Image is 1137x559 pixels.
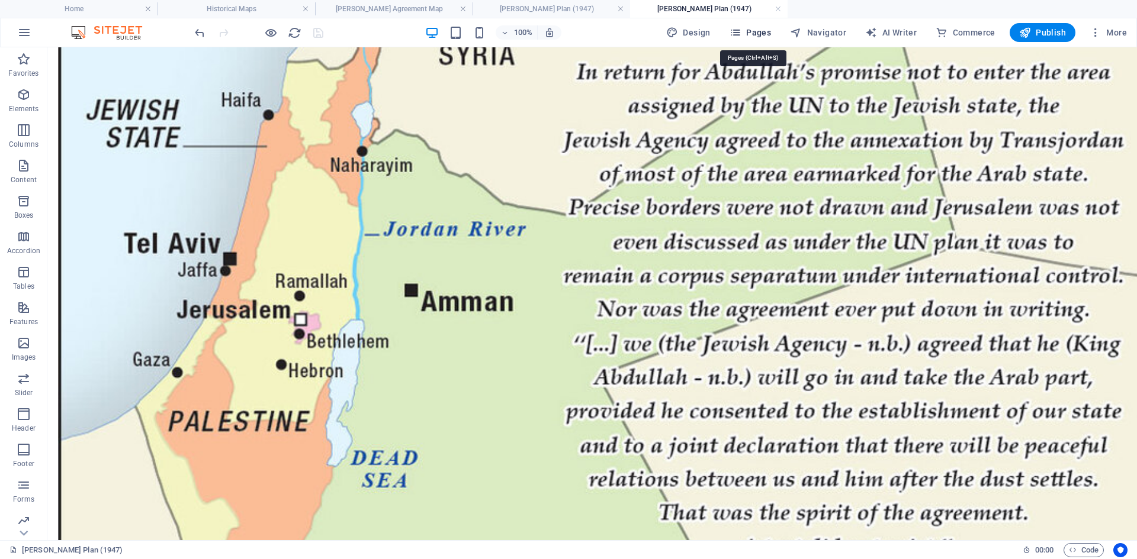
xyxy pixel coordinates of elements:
[8,69,38,78] p: Favorites
[630,2,788,15] h4: [PERSON_NAME] Plan (1947)
[860,23,921,42] button: AI Writer
[13,282,34,291] p: Tables
[158,2,315,15] h4: Historical Maps
[544,27,555,38] i: On resize automatically adjust zoom level to fit chosen device.
[193,26,207,40] i: Undo: Move elements (Ctrl+Z)
[1085,23,1132,42] button: More
[1010,23,1075,42] button: Publish
[1090,27,1127,38] span: More
[725,23,776,42] button: Pages
[473,2,630,15] h4: [PERSON_NAME] Plan (1947)
[666,27,711,38] span: Design
[13,495,34,504] p: Forms
[9,104,39,114] p: Elements
[315,2,473,15] h4: [PERSON_NAME] Agreement Map
[192,25,207,40] button: undo
[14,211,34,220] p: Boxes
[9,140,38,149] p: Columns
[1023,543,1054,557] h6: Session time
[287,25,301,40] button: reload
[288,26,301,40] i: Reload page
[785,23,851,42] button: Navigator
[9,543,123,557] a: Click to cancel selection. Double-click to open Pages
[790,27,846,38] span: Navigator
[264,25,278,40] button: Click here to leave preview mode and continue editing
[1019,27,1066,38] span: Publish
[496,25,538,40] button: 100%
[931,23,1000,42] button: Commerce
[936,27,995,38] span: Commerce
[1113,543,1128,557] button: Usercentrics
[1064,543,1104,557] button: Code
[865,27,917,38] span: AI Writer
[11,175,37,185] p: Content
[513,25,532,40] h6: 100%
[730,27,771,38] span: Pages
[13,459,34,468] p: Footer
[15,388,33,398] p: Slider
[12,424,36,433] p: Header
[9,317,38,327] p: Features
[661,23,715,42] button: Design
[68,25,157,40] img: Editor Logo
[12,353,36,362] p: Images
[1043,545,1045,554] span: :
[1069,543,1099,557] span: Code
[7,246,40,256] p: Accordion
[1035,543,1054,557] span: 00 00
